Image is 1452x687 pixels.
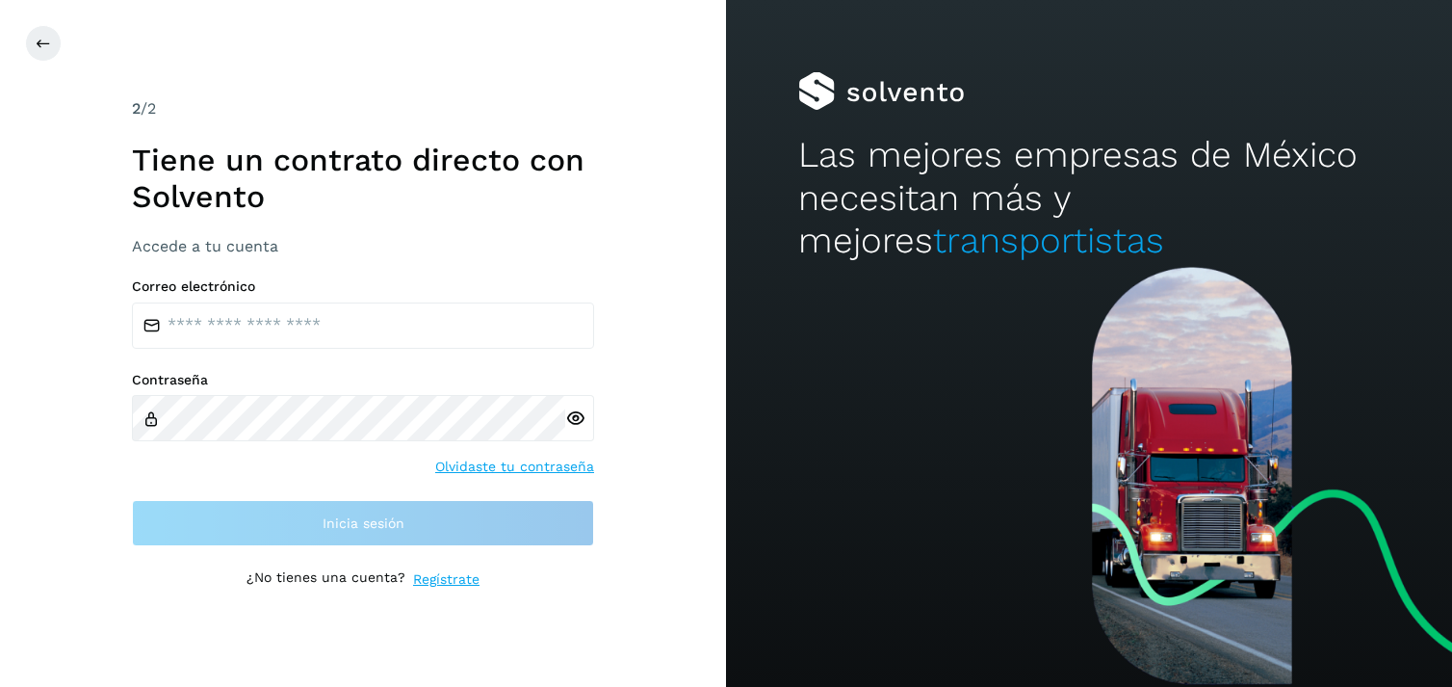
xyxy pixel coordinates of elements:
h3: Accede a tu cuenta [132,237,594,255]
a: Regístrate [413,569,480,590]
span: Inicia sesión [323,516,404,530]
button: Inicia sesión [132,500,594,546]
p: ¿No tienes una cuenta? [246,569,405,590]
label: Contraseña [132,372,594,388]
label: Correo electrónico [132,278,594,295]
h1: Tiene un contrato directo con Solvento [132,142,594,216]
a: Olvidaste tu contraseña [435,457,594,477]
span: transportistas [933,220,1164,261]
div: /2 [132,97,594,120]
span: 2 [132,99,141,118]
h2: Las mejores empresas de México necesitan más y mejores [798,134,1379,262]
